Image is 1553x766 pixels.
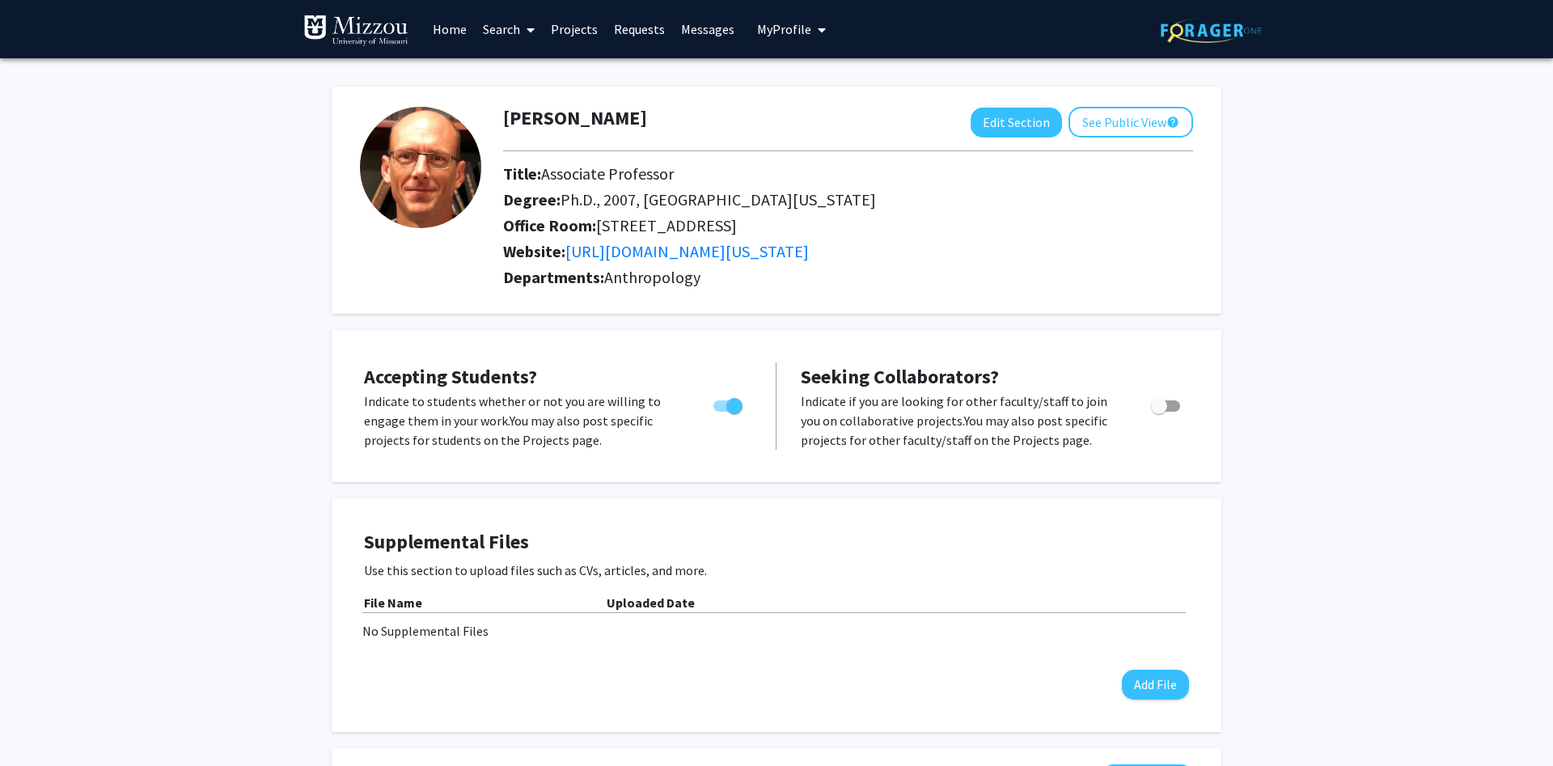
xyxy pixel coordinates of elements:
[606,1,673,57] a: Requests
[541,163,674,184] span: Associate Professor
[1145,391,1189,416] div: Toggle
[503,190,1193,209] h2: Degree:
[1161,18,1262,43] img: ForagerOne Logo
[475,1,543,57] a: Search
[425,1,475,57] a: Home
[362,621,1191,641] div: No Supplemental Files
[491,268,1205,287] h2: Departments:
[503,164,1193,184] h2: Title:
[757,21,811,37] span: My Profile
[607,595,695,611] b: Uploaded Date
[503,107,647,130] h1: [PERSON_NAME]
[1068,107,1193,138] button: See Public View
[565,241,809,261] a: Opens in a new tab
[673,1,743,57] a: Messages
[12,693,69,754] iframe: Chat
[503,242,1193,261] h2: Website:
[801,364,999,389] span: Seeking Collaborators?
[707,391,751,416] div: Toggle
[971,108,1062,138] button: Edit Section
[360,107,481,228] img: Profile Picture
[303,15,408,47] img: University of Missouri Logo
[364,531,1189,554] h4: Supplemental Files
[364,391,683,450] p: Indicate to students whether or not you are willing to engage them in your work. You may also pos...
[801,391,1120,450] p: Indicate if you are looking for other faculty/staff to join you on collaborative projects. You ma...
[561,189,876,209] span: Ph.D., 2007, [GEOGRAPHIC_DATA][US_STATE]
[364,561,1189,580] p: Use this section to upload files such as CVs, articles, and more.
[1122,670,1189,700] button: Add File
[1166,112,1179,132] mat-icon: help
[596,215,737,235] span: [STREET_ADDRESS]
[604,267,700,287] span: Anthropology
[364,595,422,611] b: File Name
[543,1,606,57] a: Projects
[364,364,537,389] span: Accepting Students?
[503,216,1193,235] h2: Office Room:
